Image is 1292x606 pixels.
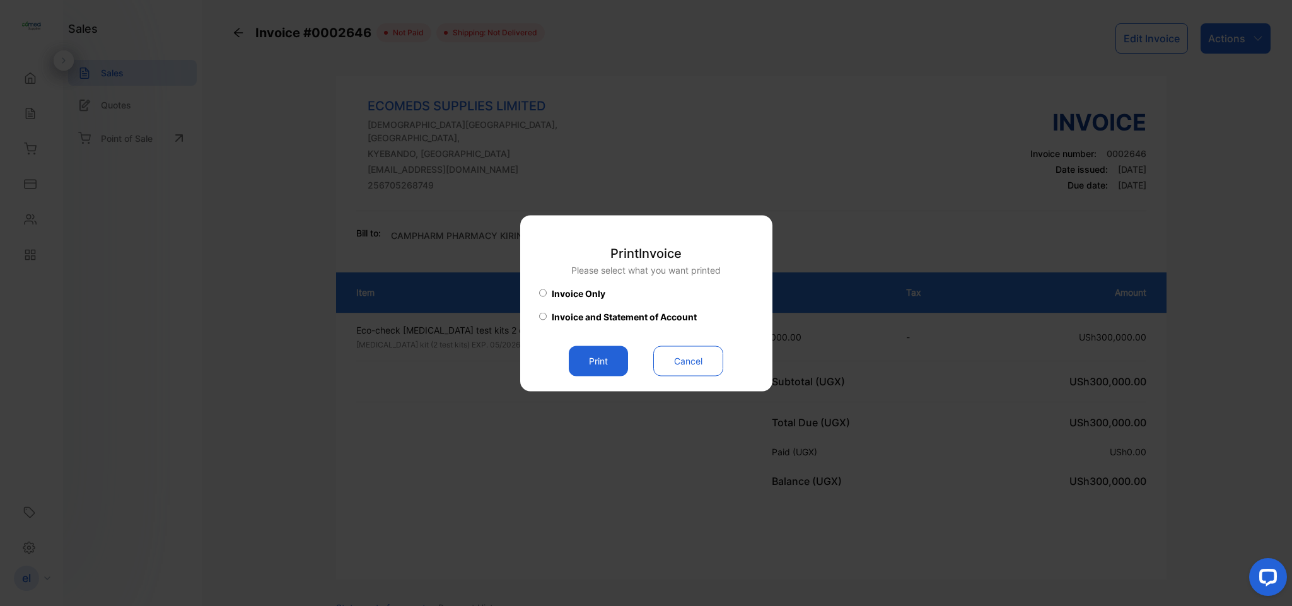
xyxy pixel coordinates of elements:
span: Invoice Only [552,286,605,300]
button: Cancel [653,346,723,376]
span: Invoice and Statement of Account [552,310,697,323]
p: Print Invoice [571,243,721,262]
button: Print [569,346,628,376]
iframe: LiveChat chat widget [1239,553,1292,606]
p: Please select what you want printed [571,263,721,276]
